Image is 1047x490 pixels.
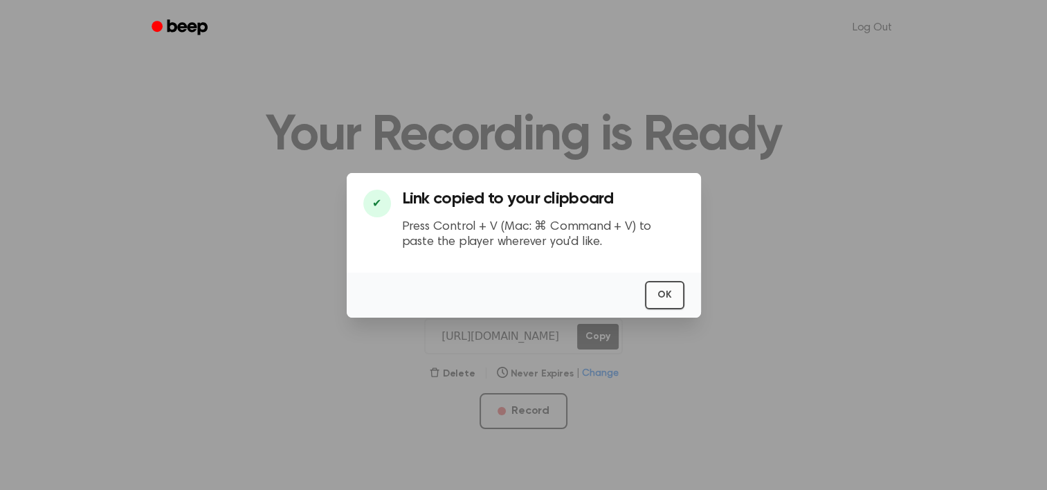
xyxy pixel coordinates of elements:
[645,281,684,309] button: OK
[363,190,391,217] div: ✔
[839,11,906,44] a: Log Out
[142,15,220,42] a: Beep
[402,190,684,208] h3: Link copied to your clipboard
[402,219,684,251] p: Press Control + V (Mac: ⌘ Command + V) to paste the player wherever you'd like.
